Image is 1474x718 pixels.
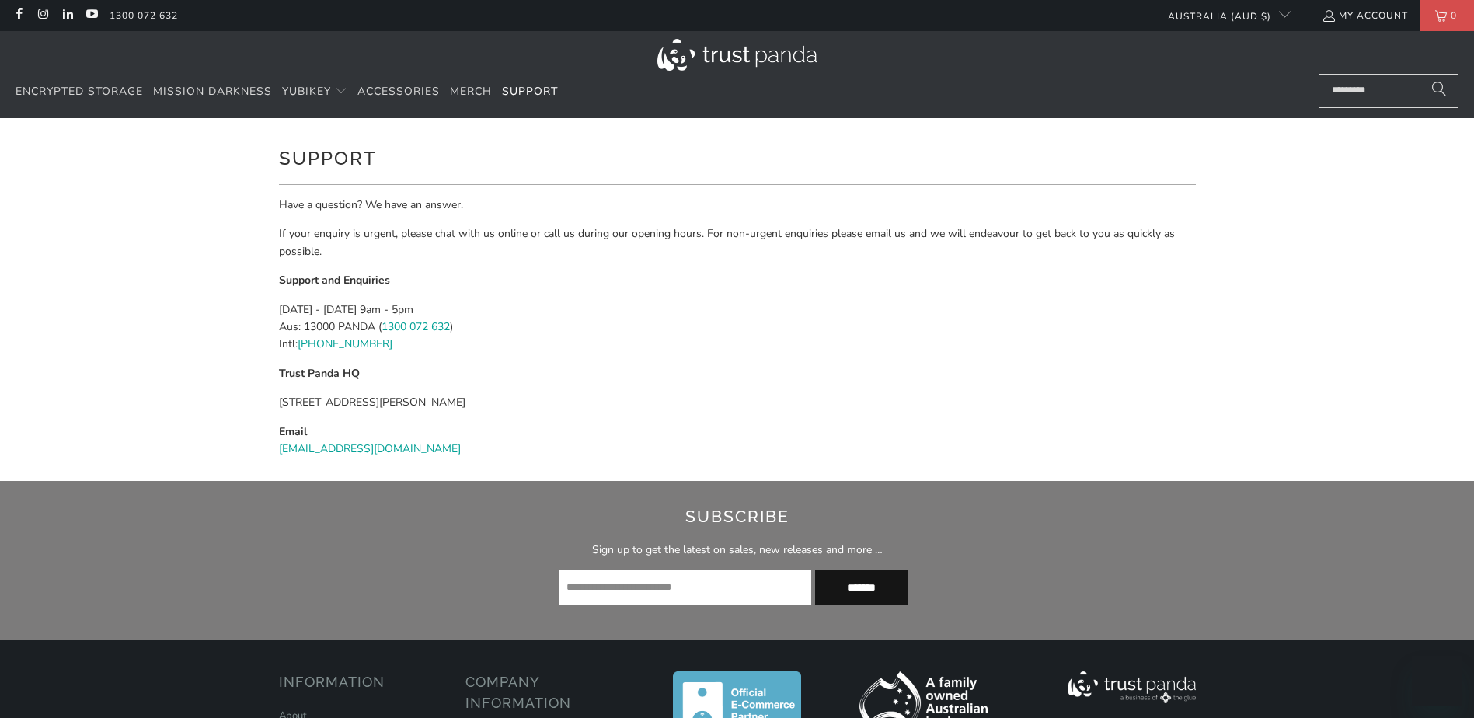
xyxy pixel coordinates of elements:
strong: Support and Enquiries [279,273,390,288]
img: Trust Panda Australia [657,39,817,71]
button: Search [1420,74,1458,108]
a: [PHONE_NUMBER] [298,336,392,351]
h1: Support [279,141,1196,173]
strong: Email [279,424,307,439]
p: Sign up to get the latest on sales, new releases and more … [300,542,1175,559]
a: Merch [450,74,492,110]
a: Mission Darkness [153,74,272,110]
a: Encrypted Storage [16,74,143,110]
h2: Subscribe [300,504,1175,529]
a: My Account [1322,7,1408,24]
a: Accessories [357,74,440,110]
a: Trust Panda Australia on LinkedIn [61,9,74,22]
a: 1300 072 632 [110,7,178,24]
span: Merch [450,84,492,99]
span: YubiKey [282,84,331,99]
p: [DATE] - [DATE] 9am - 5pm Aus: 13000 PANDA ( ) Intl: [279,301,1196,354]
span: Accessories [357,84,440,99]
nav: Translation missing: en.navigation.header.main_nav [16,74,558,110]
span: Encrypted Storage [16,84,143,99]
a: Support [502,74,558,110]
p: If your enquiry is urgent, please chat with us online or call us during our opening hours. For no... [279,225,1196,260]
iframe: Button to launch messaging window [1412,656,1462,706]
a: Trust Panda Australia on Instagram [36,9,49,22]
summary: YubiKey [282,74,347,110]
a: Trust Panda Australia on Facebook [12,9,25,22]
a: 1300 072 632 [382,319,450,334]
p: Have a question? We have an answer. [279,197,1196,214]
a: [EMAIL_ADDRESS][DOMAIN_NAME] [279,441,461,456]
span: Mission Darkness [153,84,272,99]
span: Support [502,84,558,99]
a: Trust Panda Australia on YouTube [85,9,98,22]
p: [STREET_ADDRESS][PERSON_NAME] [279,394,1196,411]
strong: Trust Panda HQ [279,366,360,381]
input: Search... [1319,74,1458,108]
